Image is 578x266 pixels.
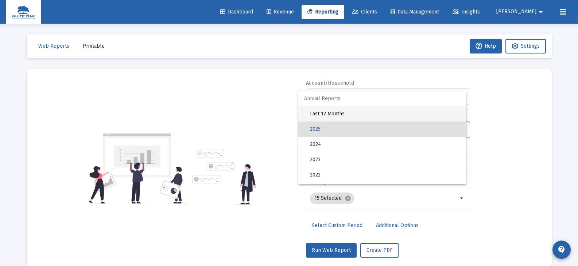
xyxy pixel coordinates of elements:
span: 2025 [310,122,461,137]
span: 2023 [310,152,461,167]
span: Annual Reports [298,91,466,106]
span: 2024 [310,137,461,152]
span: Last 12 Months [310,106,461,122]
span: 2021 [310,183,461,198]
span: 2022 [310,167,461,183]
